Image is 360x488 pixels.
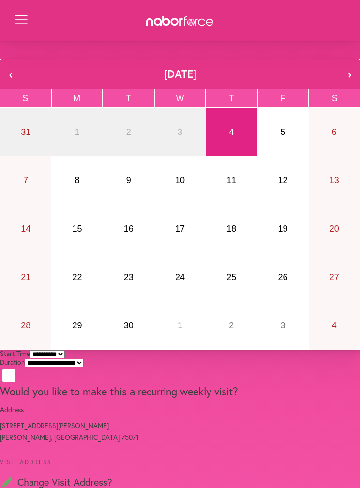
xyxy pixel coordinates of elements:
[332,93,338,103] abbr: Saturday
[309,205,360,253] button: September 20, 2025
[75,176,79,185] abbr: September 8, 2025
[154,253,206,301] button: September 24, 2025
[175,176,185,185] abbr: September 10, 2025
[103,156,154,205] button: September 9, 2025
[281,127,285,137] abbr: September 5, 2025
[229,321,234,330] abbr: October 2, 2025
[124,224,134,234] abbr: September 16, 2025
[126,93,131,103] abbr: Tuesday
[21,59,339,89] button: [DATE]
[21,127,30,137] abbr: August 31, 2025
[206,205,257,253] button: September 18, 2025
[124,272,134,282] abbr: September 23, 2025
[72,272,82,282] abbr: September 22, 2025
[154,156,206,205] button: September 10, 2025
[126,176,131,185] abbr: September 9, 2025
[22,93,28,103] abbr: Sunday
[278,176,288,185] abbr: September 12, 2025
[175,272,185,282] abbr: September 24, 2025
[178,127,182,137] abbr: September 3, 2025
[15,15,28,26] button: Open Menu
[51,156,103,205] button: September 8, 2025
[126,127,131,137] abbr: September 2, 2025
[21,272,30,282] abbr: September 21, 2025
[72,224,82,234] abbr: September 15, 2025
[257,301,308,350] button: October 3, 2025
[226,176,236,185] abbr: September 11, 2025
[72,321,82,330] abbr: September 29, 2025
[75,127,79,137] abbr: September 1, 2025
[178,321,182,330] abbr: October 1, 2025
[206,253,257,301] button: September 25, 2025
[206,301,257,350] button: October 2, 2025
[332,321,337,330] abbr: October 4, 2025
[51,108,103,156] button: September 1, 2025
[257,253,308,301] button: September 26, 2025
[309,108,360,156] button: September 6, 2025
[124,321,134,330] abbr: September 30, 2025
[51,253,103,301] button: September 22, 2025
[257,156,308,205] button: September 12, 2025
[330,224,339,234] abbr: September 20, 2025
[206,108,257,156] button: September 4, 2025
[281,321,285,330] abbr: October 3, 2025
[257,205,308,253] button: September 19, 2025
[330,272,339,282] abbr: September 27, 2025
[226,224,236,234] abbr: September 18, 2025
[21,224,30,234] abbr: September 14, 2025
[309,156,360,205] button: September 13, 2025
[257,108,308,156] button: September 5, 2025
[154,205,206,253] button: September 17, 2025
[278,272,288,282] abbr: September 26, 2025
[175,224,185,234] abbr: September 17, 2025
[154,301,206,350] button: October 1, 2025
[309,253,360,301] button: September 27, 2025
[281,93,286,103] abbr: Friday
[103,108,154,156] button: September 2, 2025
[23,176,28,185] abbr: September 7, 2025
[51,205,103,253] button: September 15, 2025
[278,224,288,234] abbr: September 19, 2025
[103,253,154,301] button: September 23, 2025
[229,93,234,103] abbr: Thursday
[176,93,184,103] abbr: Wednesday
[21,321,30,330] abbr: September 28, 2025
[229,127,234,137] abbr: September 4, 2025
[51,301,103,350] button: September 29, 2025
[154,108,206,156] button: September 3, 2025
[330,176,339,185] abbr: September 13, 2025
[103,205,154,253] button: September 16, 2025
[332,127,337,137] abbr: September 6, 2025
[309,301,360,350] button: October 4, 2025
[73,93,80,103] abbr: Monday
[103,301,154,350] button: September 30, 2025
[339,59,360,89] button: ›
[206,156,257,205] button: September 11, 2025
[226,272,236,282] abbr: September 25, 2025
